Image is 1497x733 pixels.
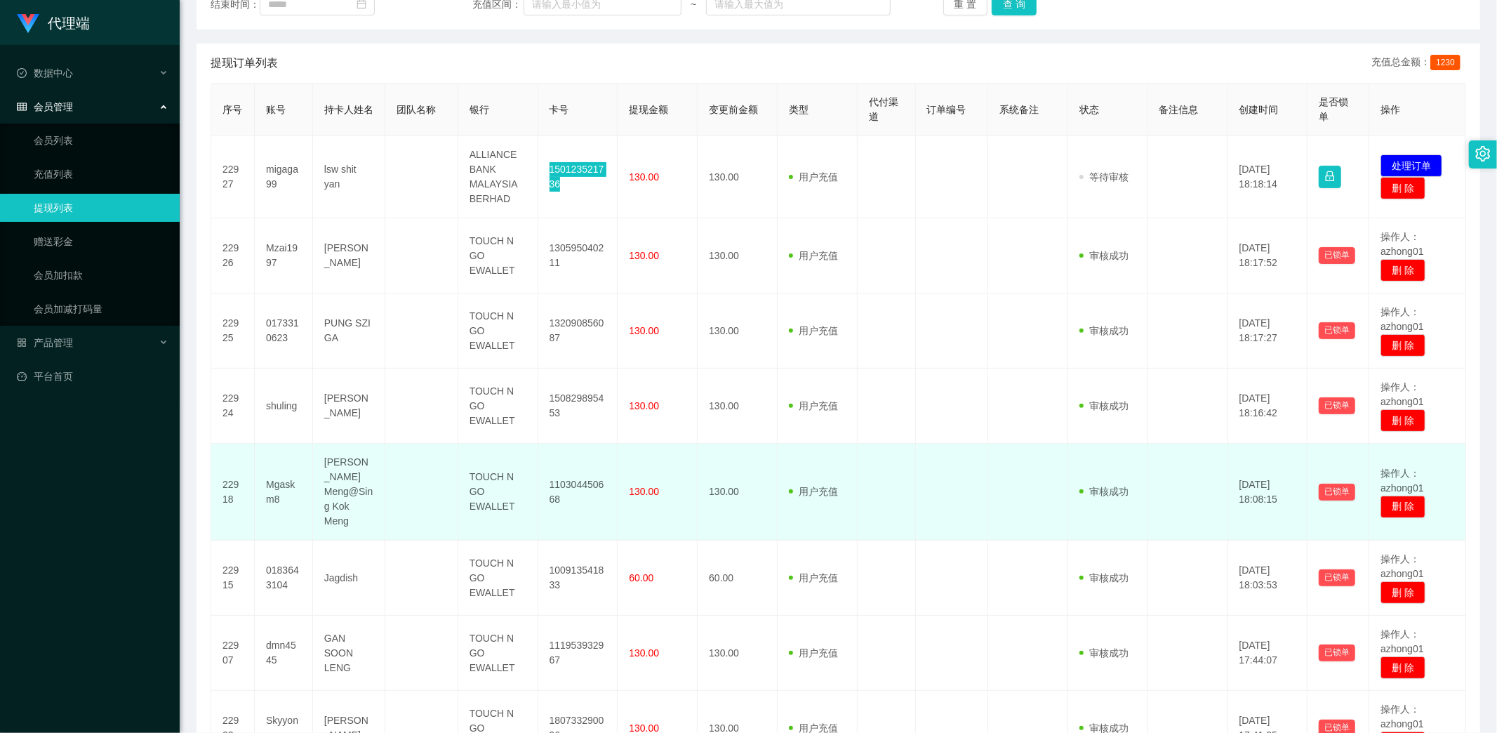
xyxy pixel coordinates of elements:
span: 账号 [266,104,286,115]
span: 操作人：azhong01 [1380,553,1424,579]
td: Jagdish [313,541,385,616]
a: 充值列表 [34,160,168,188]
td: [DATE] 18:17:27 [1228,293,1308,369]
span: 操作人：azhong01 [1380,468,1424,494]
a: 会员列表 [34,126,168,154]
td: TOUCH N GO EWALLET [458,444,538,541]
a: 会员加扣款 [34,261,168,289]
span: 银行 [470,104,489,115]
span: 状态 [1079,104,1099,115]
span: 等待审核 [1079,171,1129,183]
button: 删 除 [1380,496,1425,518]
td: 110304450668 [538,444,618,541]
span: 审核成功 [1079,647,1129,659]
button: 已锁单 [1319,484,1355,501]
td: TOUCH N GO EWALLET [458,218,538,293]
span: 代付渠道 [869,96,898,122]
button: 已锁单 [1319,322,1355,339]
button: 图标: lock [1319,166,1341,188]
button: 删 除 [1380,409,1425,432]
span: 系统备注 [999,104,1039,115]
td: PUNG SZI GA [313,293,385,369]
span: 130.00 [629,250,659,261]
td: [PERSON_NAME] [313,369,385,444]
td: dmn4545 [255,616,313,691]
td: 60.00 [698,541,778,616]
td: ALLIANCE BANK MALAYSIA BERHAD [458,136,538,218]
span: 类型 [789,104,809,115]
td: 0183643104 [255,541,313,616]
td: [DATE] 18:16:42 [1228,369,1308,444]
a: 会员加减打码量 [34,295,168,323]
a: 赠送彩金 [34,227,168,256]
span: 用户充值 [789,171,838,183]
span: 变更前金额 [709,104,758,115]
td: 130.00 [698,444,778,541]
span: 审核成功 [1079,325,1129,336]
i: 图标: table [17,102,27,112]
button: 处理订单 [1380,154,1442,177]
td: migaga99 [255,136,313,218]
td: 150123521736 [538,136,618,218]
td: shuling [255,369,313,444]
td: 22926 [211,218,255,293]
i: 图标: appstore-o [17,338,27,348]
td: 130.00 [698,218,778,293]
span: 订单编号 [927,104,966,115]
span: 团队名称 [397,104,436,115]
i: 图标: setting [1475,146,1491,161]
span: 会员管理 [17,101,73,112]
span: 操作人：azhong01 [1380,704,1424,729]
td: [DATE] 18:17:52 [1228,218,1308,293]
button: 删 除 [1380,177,1425,199]
span: 操作人：azhong01 [1380,306,1424,332]
td: 130.00 [698,136,778,218]
td: 130.00 [698,293,778,369]
td: [PERSON_NAME] [313,218,385,293]
td: 132090856087 [538,293,618,369]
td: TOUCH N GO EWALLET [458,541,538,616]
td: [DATE] 18:18:14 [1228,136,1308,218]
span: 操作人：azhong01 [1380,381,1424,407]
td: lsw shit yan [313,136,385,218]
button: 删 除 [1380,259,1425,282]
td: 111953932967 [538,616,618,691]
span: 审核成功 [1079,486,1129,497]
span: 用户充值 [789,400,838,411]
td: 22918 [211,444,255,541]
td: 22925 [211,293,255,369]
td: 100913541833 [538,541,618,616]
span: 用户充值 [789,572,838,583]
td: 130.00 [698,369,778,444]
span: 操作 [1380,104,1400,115]
td: 0173310623 [255,293,313,369]
button: 删 除 [1380,334,1425,357]
span: 审核成功 [1079,572,1129,583]
td: [DATE] 18:08:15 [1228,444,1308,541]
img: logo.9652507e.png [17,14,39,34]
span: 审核成功 [1079,400,1129,411]
span: 用户充值 [789,486,838,497]
span: 60.00 [629,572,653,583]
span: 用户充值 [789,325,838,336]
span: 操作人：azhong01 [1380,628,1424,654]
a: 提现列表 [34,194,168,222]
span: 审核成功 [1079,250,1129,261]
td: 22924 [211,369,255,444]
a: 代理端 [17,17,90,28]
span: 130.00 [629,647,659,659]
button: 已锁单 [1319,397,1355,414]
span: 1230 [1430,55,1461,70]
td: GAN SOON LENG [313,616,385,691]
button: 删 除 [1380,656,1425,679]
td: [DATE] 17:44:07 [1228,616,1308,691]
td: Mgaskm8 [255,444,313,541]
td: Mzai1997 [255,218,313,293]
span: 创建时间 [1239,104,1279,115]
span: 数据中心 [17,67,73,79]
td: TOUCH N GO EWALLET [458,616,538,691]
span: 提现订单列表 [211,55,278,72]
td: 22907 [211,616,255,691]
span: 130.00 [629,325,659,336]
span: 130.00 [629,171,659,183]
